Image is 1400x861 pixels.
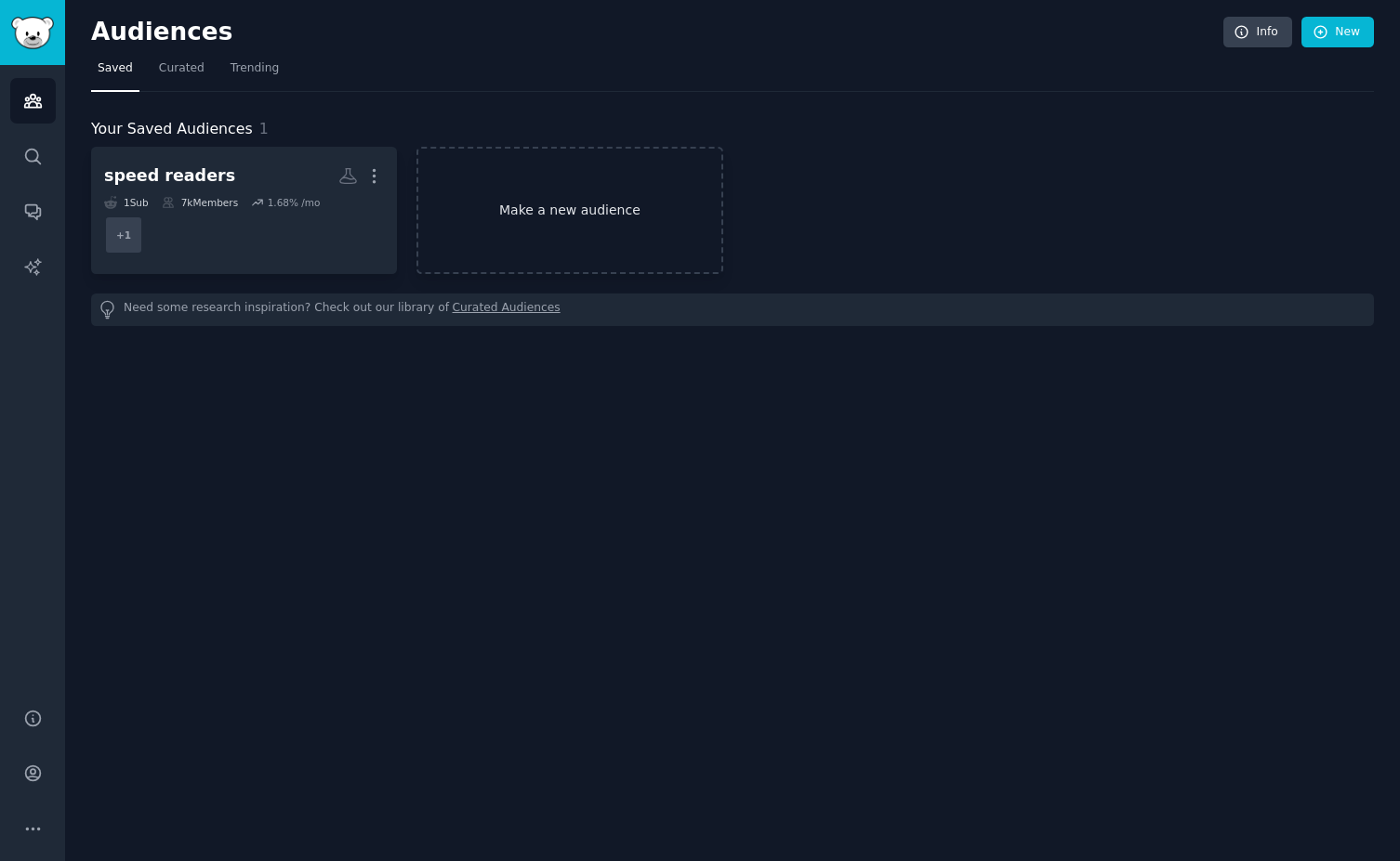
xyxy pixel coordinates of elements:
div: 1 Sub [104,196,149,209]
div: speed readers [104,164,235,188]
a: Info [1223,17,1292,48]
div: Need some research inspiration? Check out our library of [91,294,1374,326]
span: Trending [231,60,279,77]
div: + 1 [104,215,143,254]
a: Curated Audiences [453,300,561,320]
span: 1 [259,120,269,137]
a: speed readers1Sub7kMembers1.68% /mo+1 [91,147,397,274]
h2: Audiences [91,18,1223,47]
span: Curated [159,60,205,77]
div: 7k Members [162,196,238,209]
a: Trending [224,54,285,92]
div: 1.68 % /mo [268,196,321,209]
a: Curated [152,54,211,92]
span: Your Saved Audiences [91,118,253,141]
a: New [1301,17,1374,48]
a: Saved [91,54,139,92]
a: Make a new audience [416,147,722,274]
span: Saved [98,60,133,77]
img: GummySearch logo [11,17,54,49]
